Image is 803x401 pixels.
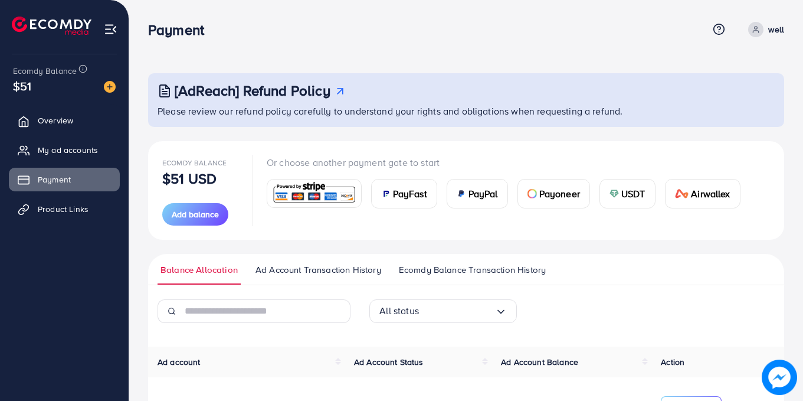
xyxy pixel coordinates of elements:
[517,179,590,208] a: cardPayoneer
[599,179,655,208] a: cardUSDT
[691,187,730,201] span: Airwallex
[255,263,381,276] span: Ad Account Transaction History
[419,302,495,320] input: Search for option
[158,104,777,118] p: Please review our refund policy carefully to understand your rights and obligations when requesti...
[175,82,330,99] h3: [AdReach] Refund Policy
[9,138,120,162] a: My ad accounts
[9,109,120,132] a: Overview
[38,203,89,215] span: Product Links
[158,356,201,368] span: Ad account
[162,171,217,185] p: $51 USD
[354,356,424,368] span: Ad Account Status
[38,115,73,126] span: Overview
[38,174,71,185] span: Payment
[13,77,31,94] span: $51
[539,187,580,201] span: Payoneer
[447,179,508,208] a: cardPayPal
[468,187,498,201] span: PayPal
[271,181,358,206] img: card
[12,17,91,35] img: logo
[371,179,437,208] a: cardPayFast
[762,360,796,394] img: image
[104,22,117,36] img: menu
[379,302,419,320] span: All status
[661,356,684,368] span: Action
[9,197,120,221] a: Product Links
[13,65,77,77] span: Ecomdy Balance
[527,189,537,198] img: card
[104,81,116,93] img: image
[381,189,391,198] img: card
[172,208,219,220] span: Add balance
[369,299,517,323] div: Search for option
[162,203,228,226] button: Add balance
[160,263,238,276] span: Balance Allocation
[665,179,740,208] a: cardAirwallex
[768,22,784,37] p: well
[162,158,227,168] span: Ecomdy Balance
[621,187,645,201] span: USDT
[399,263,546,276] span: Ecomdy Balance Transaction History
[267,179,362,208] a: card
[267,155,750,169] p: Or choose another payment gate to start
[501,356,578,368] span: Ad Account Balance
[38,144,98,156] span: My ad accounts
[609,189,619,198] img: card
[457,189,466,198] img: card
[743,22,784,37] a: well
[393,187,427,201] span: PayFast
[675,189,689,198] img: card
[9,168,120,191] a: Payment
[148,21,214,38] h3: Payment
